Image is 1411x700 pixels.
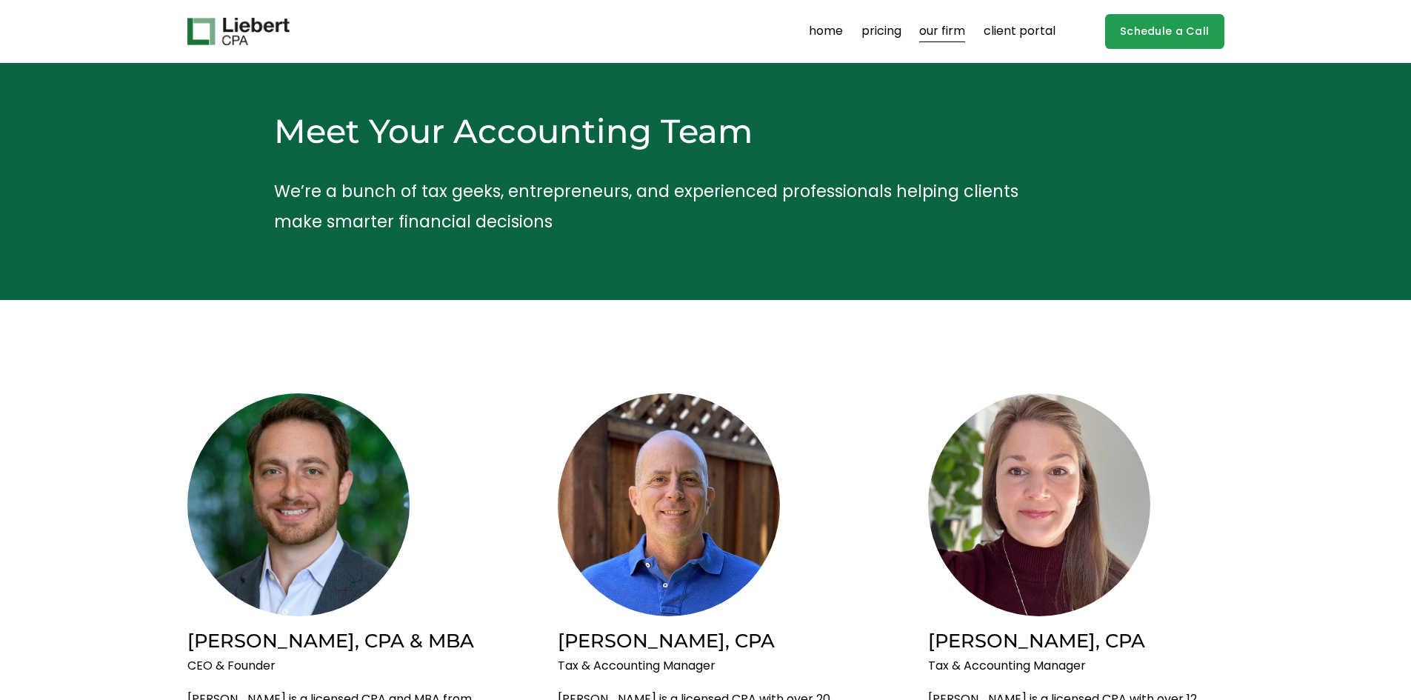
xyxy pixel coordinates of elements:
h2: [PERSON_NAME], CPA [928,628,1224,653]
p: We’re a bunch of tax geeks, entrepreneurs, and experienced professionals helping clients make sma... [274,176,1050,236]
a: Schedule a Call [1105,14,1224,49]
p: CEO & Founder [187,656,484,677]
img: Tommy Roberts [558,393,780,616]
h2: Meet Your Accounting Team [274,110,1050,153]
h2: [PERSON_NAME], CPA & MBA [187,628,484,653]
a: pricing [861,20,901,44]
img: Liebert CPA [187,18,290,46]
h2: [PERSON_NAME], CPA [558,628,854,653]
p: Tax & Accounting Manager [928,656,1224,677]
a: client portal [984,20,1055,44]
img: Jennie Ledesma [928,393,1150,616]
img: Brian Liebert [187,393,410,616]
a: our firm [919,20,965,44]
a: home [809,20,843,44]
p: Tax & Accounting Manager [558,656,854,677]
